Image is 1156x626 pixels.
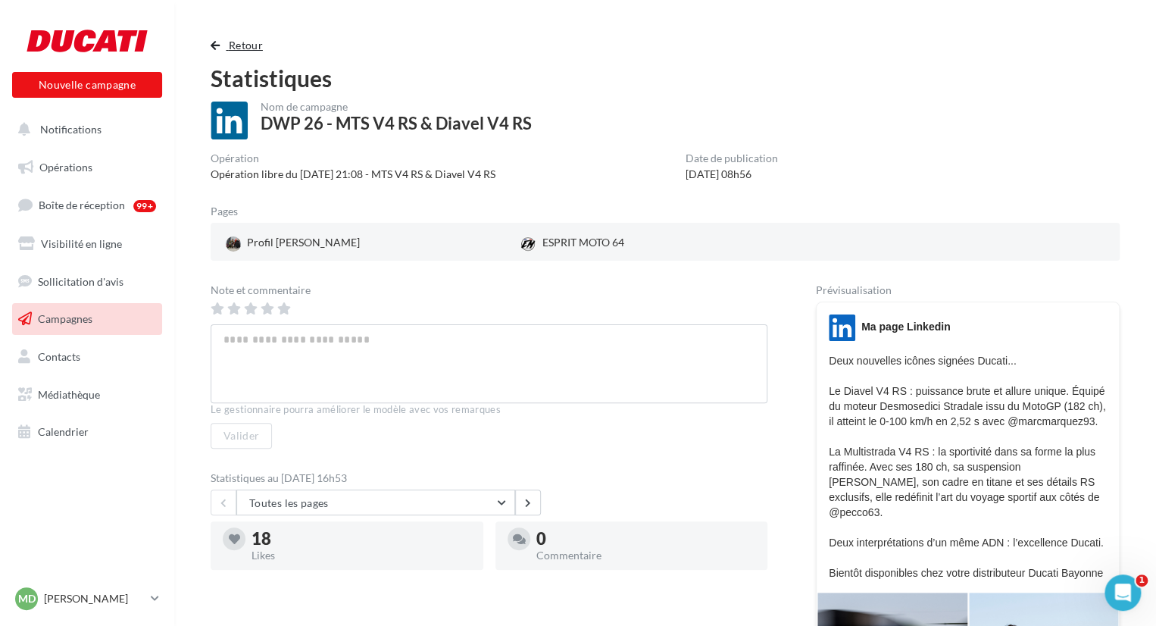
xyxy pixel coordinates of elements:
[829,353,1107,581] p: Deux nouvelles icônes signées Ducati... Le Diavel V4 RS : puissance brute et allure unique. Équip...
[133,200,156,212] div: 99+
[38,274,123,287] span: Sollicitation d'avis
[1104,574,1141,611] iframe: Intercom live chat
[211,153,495,164] div: Opération
[9,114,159,146] button: Notifications
[9,303,165,335] a: Campagnes
[261,102,532,112] div: Nom de campagne
[38,312,92,325] span: Campagnes
[223,232,363,255] div: Profil [PERSON_NAME]
[9,228,165,260] a: Visibilité en ligne
[236,490,515,515] button: Toutes les pages
[686,167,778,182] div: [DATE] 08h56
[9,416,165,448] a: Calendrier
[252,531,471,547] div: 18
[211,67,1120,89] div: Statistiques
[9,189,165,221] a: Boîte de réception99+
[816,285,1120,296] div: Prévisualisation
[211,423,272,449] button: Valider
[18,591,36,606] span: MD
[211,167,495,182] div: Opération libre du [DATE] 21:08 - MTS V4 RS & Diavel V4 RS
[38,425,89,438] span: Calendrier
[861,319,950,334] div: Ma page Linkedin
[39,161,92,174] span: Opérations
[1136,574,1148,587] span: 1
[44,591,145,606] p: [PERSON_NAME]
[536,550,756,561] div: Commentaire
[39,199,125,211] span: Boîte de réception
[252,550,471,561] div: Likes
[211,403,767,417] div: Le gestionnaire pourra améliorer le modèle avec vos remarques
[12,584,162,613] a: MD [PERSON_NAME]
[211,206,250,217] div: Pages
[211,36,269,55] button: Retour
[536,531,756,547] div: 0
[38,388,100,401] span: Médiathèque
[9,341,165,373] a: Contacts
[686,153,778,164] div: Date de publication
[9,379,165,411] a: Médiathèque
[249,497,329,509] span: Toutes les pages
[41,237,122,250] span: Visibilité en ligne
[9,266,165,298] a: Sollicitation d'avis
[211,473,767,484] div: Statistiques au [DATE] 16h53
[229,39,263,52] span: Retour
[211,285,767,296] div: Note et commentaire
[40,123,102,136] span: Notifications
[38,350,80,363] span: Contacts
[261,115,532,132] div: DWP 26 - MTS V4 RS & Diavel V4 RS
[12,72,162,98] button: Nouvelle campagne
[9,152,165,183] a: Opérations
[517,232,626,255] div: ESPRIT MOTO 64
